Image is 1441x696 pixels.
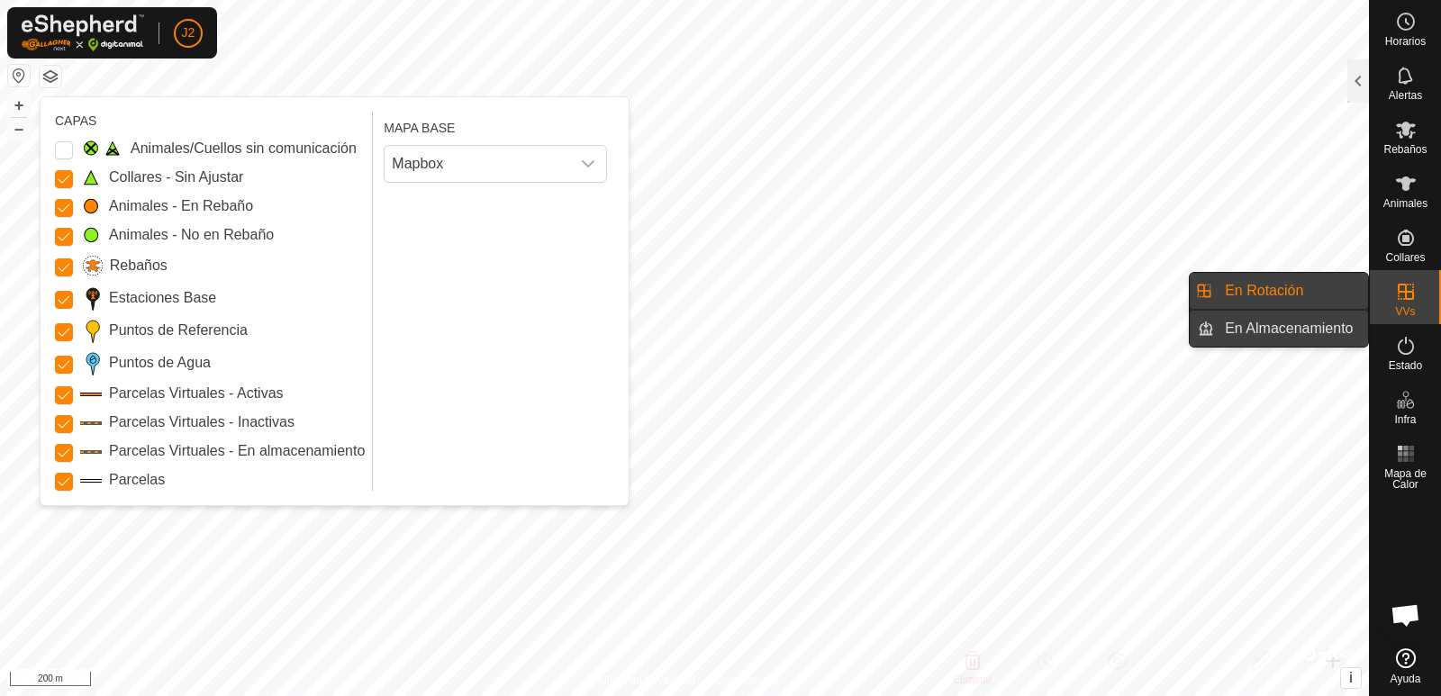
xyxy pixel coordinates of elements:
li: En Almacenamiento [1190,311,1368,347]
label: Estaciones Base [109,287,216,309]
span: Horarios [1385,36,1426,47]
label: Parcelas Virtuales - Inactivas [109,411,295,433]
span: Rebaños [1383,144,1427,155]
button: i [1341,668,1361,688]
a: En Rotación [1214,273,1368,309]
span: Animales [1383,198,1427,209]
span: Infra [1394,414,1416,425]
img: Logo Gallagher [22,14,144,51]
a: Ayuda [1370,641,1441,691]
a: En Almacenamiento [1214,311,1368,347]
a: Contáctenos [717,673,777,689]
li: En Rotación [1190,273,1368,309]
label: Rebaños [110,255,168,276]
span: En Rotación [1225,280,1303,302]
label: Puntos de Agua [109,352,211,374]
label: Animales/Cuellos sin comunicación [131,138,357,159]
label: Collares - Sin Ajustar [109,167,243,188]
label: Animales - No en Rebaño [109,224,274,246]
span: Estado [1389,360,1422,371]
span: En Almacenamiento [1225,318,1353,339]
label: Puntos de Referencia [109,320,248,341]
span: Alertas [1389,90,1422,101]
button: Restablecer Mapa [8,65,30,86]
div: Chat abierto [1379,588,1433,642]
button: – [8,118,30,140]
div: dropdown trigger [570,146,606,182]
label: Parcelas [109,469,165,491]
div: MAPA BASE [384,112,607,138]
span: i [1349,670,1353,685]
span: J2 [182,23,195,42]
a: Política de Privacidad [592,673,695,689]
label: Animales - En Rebaño [109,195,253,217]
span: Mapa de Calor [1374,468,1436,490]
span: Collares [1385,252,1425,263]
label: Parcelas Virtuales - En almacenamiento [109,440,365,462]
span: Mapbox [385,146,570,182]
span: Ayuda [1391,673,1421,684]
span: VVs [1395,306,1415,317]
label: Parcelas Virtuales - Activas [109,383,284,404]
div: CAPAS [55,112,365,131]
button: Capas del Mapa [40,66,61,87]
button: + [8,95,30,116]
